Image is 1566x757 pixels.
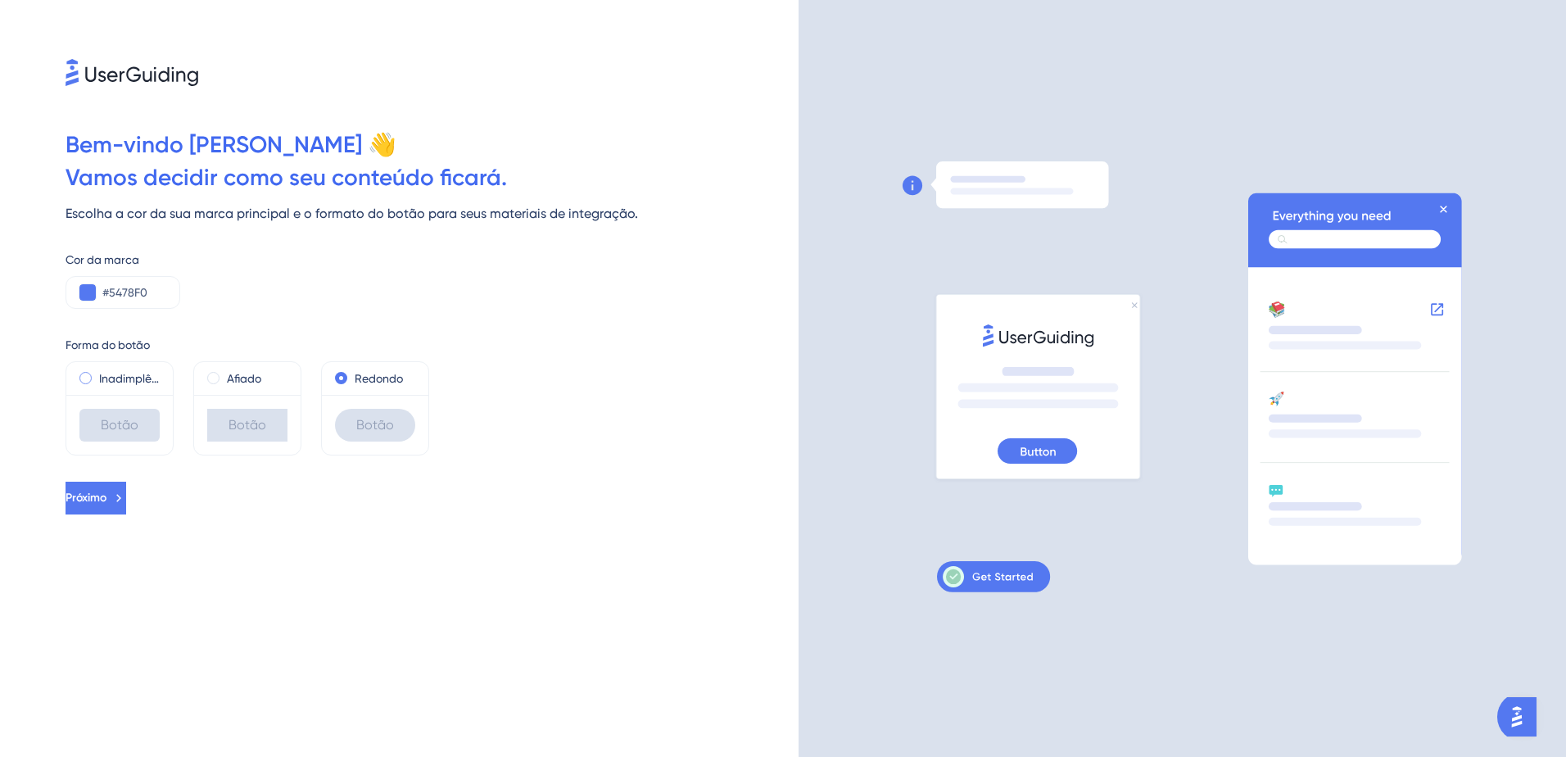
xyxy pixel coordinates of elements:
div: Botão [335,409,415,442]
div: Vamos decidir como seu conteúdo ficará. [66,161,799,194]
div: Bem-vindo [PERSON_NAME] 👋 [66,129,799,161]
div: Botão [207,409,287,442]
label: Redondo [355,369,403,388]
label: Inadimplência [99,369,160,388]
div: Botão [79,409,160,442]
span: Próximo [66,488,106,508]
div: Escolha a cor da sua marca principal e o formato do botão para seus materiais de integração. [66,204,799,224]
div: Cor da marca [66,250,799,270]
div: Forma do botão [66,335,799,355]
button: Próximo [66,482,126,514]
label: Afiado [227,369,261,388]
iframe: UserGuiding AI Assistant Launcher [1497,692,1546,741]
